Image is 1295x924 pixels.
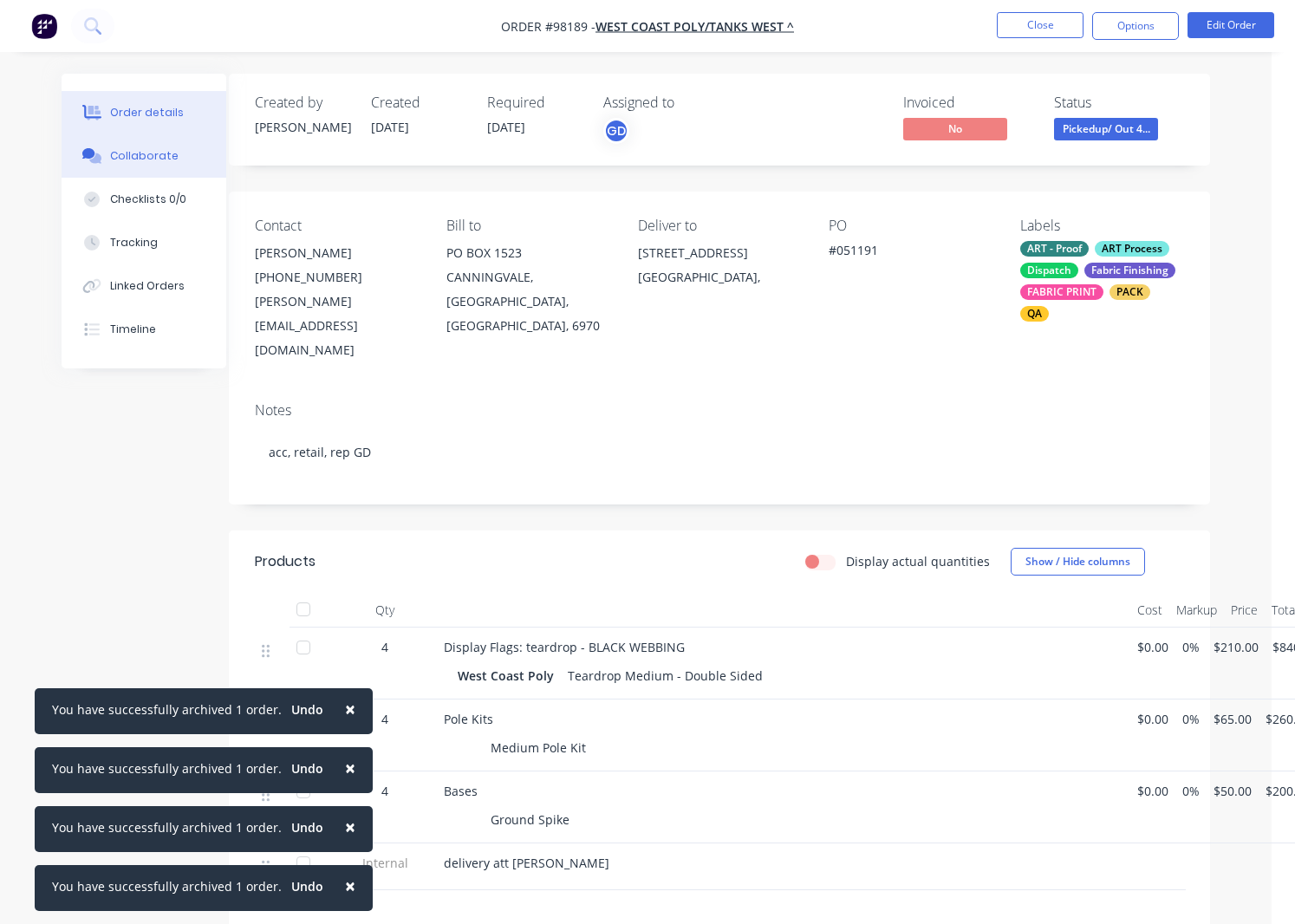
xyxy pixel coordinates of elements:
div: Cost [1130,593,1169,628]
div: [PERSON_NAME][EMAIL_ADDRESS][DOMAIN_NAME] [255,290,419,362]
div: QA [1020,306,1049,322]
span: $0.00 [1137,638,1168,656]
div: Collaborate [110,148,179,164]
button: Undo [282,815,333,841]
img: Factory [31,13,57,39]
button: Options [1092,12,1179,40]
button: Undo [282,874,333,900]
span: $65.00 [1214,710,1252,728]
span: $50.00 [1214,782,1252,800]
span: 0% [1182,638,1200,656]
span: Pickedup/ Out 4... [1054,118,1158,140]
button: Close [328,806,373,848]
button: Close [328,865,373,907]
span: Order #98189 - [501,18,595,35]
div: Ground Spike [484,807,576,832]
span: 4 [381,782,388,800]
div: Tracking [110,235,158,251]
button: Order details [62,91,226,134]
span: 4 [381,710,388,728]
div: Price [1224,593,1265,628]
span: [DATE] [487,119,525,135]
div: Notes [255,402,1184,419]
div: Bill to [446,218,610,234]
div: You have successfully archived 1 order. [52,877,282,895]
button: Collaborate [62,134,226,178]
div: PO BOX 1523CANNINGVALE, [GEOGRAPHIC_DATA], [GEOGRAPHIC_DATA], 6970 [446,241,610,338]
div: Medium Pole Kit [484,735,593,760]
div: #051191 [829,241,992,265]
div: [PHONE_NUMBER] [255,265,419,290]
div: You have successfully archived 1 order. [52,759,282,778]
span: × [345,697,355,721]
button: Checklists 0/0 [62,178,226,221]
span: × [345,815,355,839]
span: No [903,118,1007,140]
button: Pickedup/ Out 4... [1054,118,1158,144]
button: Close [997,12,1084,38]
div: Dispatch [1020,263,1078,278]
button: Edit Order [1188,12,1274,38]
span: delivery att [PERSON_NAME] [444,855,609,871]
button: Close [328,688,373,730]
span: Bases [444,783,478,799]
div: Order details [110,105,184,120]
div: Qty [333,593,437,628]
div: [PERSON_NAME] [255,118,350,136]
div: Fabric Finishing [1084,263,1175,278]
div: PO [829,218,992,234]
div: Products [255,551,316,572]
div: acc, retail, rep GD [255,426,1184,478]
div: Created by [255,94,350,111]
div: Created [371,94,466,111]
div: Teardrop Medium - Double Sided [561,663,770,688]
span: $0.00 [1137,710,1168,728]
span: [DATE] [371,119,409,135]
button: Undo [282,697,333,723]
div: You have successfully archived 1 order. [52,700,282,719]
div: [PERSON_NAME] [255,241,419,265]
div: Contact [255,218,419,234]
div: PO BOX 1523 [446,241,610,265]
div: [PERSON_NAME][PHONE_NUMBER][PERSON_NAME][EMAIL_ADDRESS][DOMAIN_NAME] [255,241,419,362]
div: Deliver to [638,218,802,234]
button: Show / Hide columns [1011,548,1145,576]
div: Timeline [110,322,156,337]
div: [STREET_ADDRESS][GEOGRAPHIC_DATA], [638,241,802,296]
div: Status [1054,94,1184,111]
span: $0.00 [1137,782,1168,800]
div: Labels [1020,218,1184,234]
span: Internal [340,854,430,872]
div: Linked Orders [110,278,185,294]
span: 4 [381,638,388,656]
span: 0% [1182,710,1200,728]
div: FABRIC PRINT [1020,284,1103,300]
div: PACK [1110,284,1150,300]
div: West Coast Poly [458,663,561,688]
div: [GEOGRAPHIC_DATA], [638,265,802,290]
div: Checklists 0/0 [110,192,186,207]
button: GD [603,118,629,144]
div: Invoiced [903,94,1033,111]
a: West Coast Poly/Tanks West ^ [595,18,794,35]
span: $210.00 [1214,638,1259,656]
span: × [345,756,355,780]
button: Close [328,747,373,789]
span: Pole Kits [444,711,493,727]
div: Assigned to [603,94,777,111]
button: Linked Orders [62,264,226,308]
div: [STREET_ADDRESS] [638,241,802,265]
button: Timeline [62,308,226,351]
div: Markup [1169,593,1224,628]
span: 0% [1182,782,1200,800]
div: ART - Proof [1020,241,1089,257]
div: CANNINGVALE, [GEOGRAPHIC_DATA], [GEOGRAPHIC_DATA], 6970 [446,265,610,338]
button: Undo [282,756,333,782]
span: Display Flags: teardrop - BLACK WEBBING [444,639,685,655]
div: You have successfully archived 1 order. [52,818,282,836]
div: Required [487,94,582,111]
label: Display actual quantities [846,552,990,570]
button: Tracking [62,221,226,264]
